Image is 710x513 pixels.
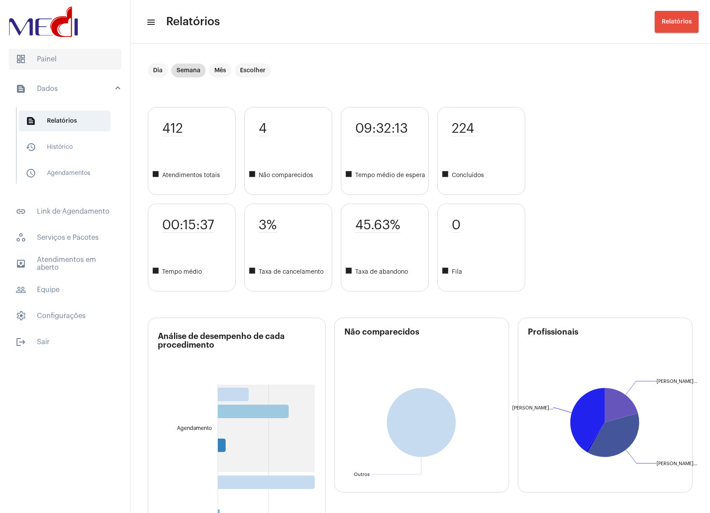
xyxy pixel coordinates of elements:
span: Tempo médio de espera [345,170,428,181]
span: Agendamentos [19,163,110,184]
span: Painel [9,49,121,70]
span: Não comparecidos [248,170,332,181]
mat-chip: Semana [171,64,206,77]
mat-icon: sidenav icon [26,142,36,152]
mat-icon: sidenav icon [16,258,26,269]
h3: Não comparecidos [344,328,509,367]
span: Histórico [19,137,110,158]
mat-icon: square [345,170,355,181]
mat-chip: Escolher [235,64,271,77]
div: sidenav iconDados [5,103,130,196]
span: Taxa de abandono [345,267,428,277]
mat-icon: square [248,170,259,181]
span: 224 [452,121,474,136]
mat-icon: sidenav icon [26,116,36,126]
path: Agendamento Pendente 140 [218,405,289,418]
mat-icon: sidenav icon [16,337,26,347]
span: Equipe [9,279,121,300]
span: Tempo médio [152,267,235,277]
span: sidenav icon [16,311,26,321]
span: 412 [162,121,183,136]
span: 0 [452,218,460,233]
span: Taxa de cancelamento [248,267,332,277]
span: Atendimentos em aberto [9,253,121,274]
button: Relatórios [655,11,699,33]
mat-chip: Mês [209,64,231,77]
path: Agendamento Concluído 61 [218,388,249,401]
path: Entrevista de Saúde Concluído 191 [218,476,315,489]
span: Fila [441,267,525,277]
text: [PERSON_NAME]... [657,461,697,466]
mat-panel-title: Dados [16,84,116,94]
span: Configurações [9,305,121,326]
text: [PERSON_NAME]... [512,406,553,410]
span: sidenav icon [16,54,26,64]
mat-expansion-panel-header: sidenav iconDados [5,75,130,103]
mat-icon: sidenav icon [26,168,36,178]
span: 3% [259,218,277,233]
mat-icon: sidenav icon [16,84,26,94]
span: Relatórios [166,15,220,29]
span: Concluídos [441,170,525,181]
text: Agendamento [177,426,212,431]
span: 4 [259,121,267,136]
mat-icon: sidenav icon [146,17,155,27]
span: Sair [9,332,121,352]
mat-icon: sidenav icon [16,285,26,295]
span: 45.63% [355,218,400,233]
text: Outros [354,472,370,476]
mat-icon: square [152,170,162,181]
mat-icon: sidenav icon [16,206,26,217]
path: Agendamento Cancelado 16 [218,439,226,452]
span: 09:32:13 [355,121,408,136]
span: sidenav icon [16,232,26,243]
span: 00:15:37 [162,218,214,233]
mat-icon: square [441,170,452,181]
h3: Profissionais [528,328,692,367]
span: Atendimentos totais [152,170,235,181]
mat-icon: square [152,267,162,277]
h3: Análise de desempenho de cada procedimento [158,332,325,366]
span: Serviços e Pacotes [9,227,121,248]
mat-chip: Dia [148,64,168,77]
text: [PERSON_NAME]... [657,379,697,383]
span: Relatórios [662,19,692,25]
mat-icon: square [345,267,355,277]
span: Relatórios [19,111,110,131]
img: d3a1b5fa-500b-b90f-5a1c-719c20e9830b.png [7,4,80,39]
span: Link de Agendamento [9,201,121,222]
mat-icon: square [441,267,452,277]
mat-icon: square [248,267,259,277]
